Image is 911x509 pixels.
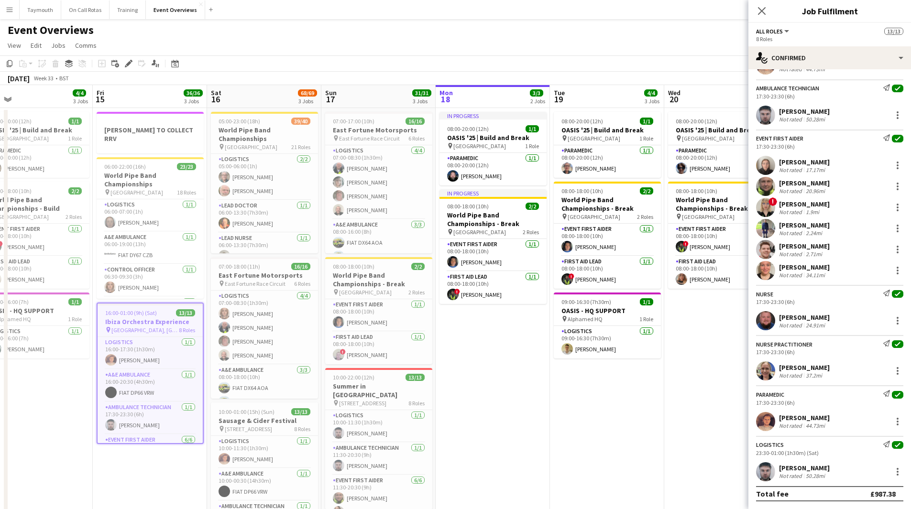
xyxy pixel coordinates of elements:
[406,374,425,381] span: 13/13
[439,189,547,304] div: In progress08:00-18:00 (10h)2/2World Pipe Band Championships - Break [GEOGRAPHIC_DATA]2 RolesEven...
[411,263,425,270] span: 2/2
[779,221,830,229] div: [PERSON_NAME]
[179,326,195,334] span: 8 Roles
[667,94,681,105] span: 20
[97,297,204,357] app-card-role: Event First Aider3/3
[408,135,425,142] span: 6 Roles
[554,145,661,178] app-card-role: Paramedic1/108:00-20:00 (12h)[PERSON_NAME]
[568,135,620,142] span: [GEOGRAPHIC_DATA]
[804,116,827,123] div: 50.28mi
[291,263,310,270] span: 16/16
[32,75,55,82] span: Week 33
[644,89,658,97] span: 4/4
[640,298,653,305] span: 1/1
[111,326,179,334] span: [GEOGRAPHIC_DATA], [GEOGRAPHIC_DATA]
[779,242,830,250] div: [PERSON_NAME]
[339,135,400,142] span: East Fortune Race Circuit
[569,273,574,279] span: !
[447,203,489,210] span: 08:00-18:00 (10h)
[211,291,318,365] app-card-role: Logistics4/407:00-08:30 (1h30m)[PERSON_NAME][PERSON_NAME][PERSON_NAME][PERSON_NAME]
[68,315,82,323] span: 1 Role
[530,89,543,97] span: 3/3
[211,271,318,280] h3: East Fortune Motorsports
[779,363,830,372] div: [PERSON_NAME]
[439,271,547,304] app-card-role: First Aid Lead1/108:00-18:00 (10h)![PERSON_NAME]
[184,89,203,97] span: 36/36
[640,187,653,195] span: 2/2
[66,213,82,220] span: 2 Roles
[804,187,827,195] div: 20.96mi
[554,292,661,358] div: 09:00-16:30 (7h30m)1/1OASIS - HQ SUPPORT Alphamed HQ1 RoleLogistics1/109:00-16:30 (7h30m)[PERSON_...
[298,97,317,105] div: 3 Jobs
[8,41,21,50] span: View
[779,250,804,258] div: Not rated
[406,118,425,125] span: 16/16
[676,187,717,195] span: 08:00-18:00 (10h)
[676,118,717,125] span: 08:00-20:00 (12h)
[554,112,661,178] div: 08:00-20:00 (12h)1/1OASIS '25 | Build and Break [GEOGRAPHIC_DATA]1 RoleParamedic1/108:00-20:00 (1...
[779,313,830,322] div: [PERSON_NAME]
[779,472,804,479] div: Not rated
[211,365,318,425] app-card-role: A&E Ambulance3/308:00-18:00 (10h)FIAT DX64 AOAFIAT DX65 AAK
[554,182,661,289] div: 08:00-18:00 (10h)2/2World Pipe Band Championships - Break [GEOGRAPHIC_DATA]2 RolesEvent First Aid...
[568,213,620,220] span: [GEOGRAPHIC_DATA]
[325,257,432,364] app-job-card: 08:00-18:00 (10h)2/2World Pipe Band Championships - Break [GEOGRAPHIC_DATA]2 RolesEvent First Aid...
[779,65,804,73] div: Not rated
[97,157,204,299] app-job-card: 06:00-22:00 (16h)23/23World Pipe Band Championships [GEOGRAPHIC_DATA]18 RolesLogistics1/106:00-07...
[668,112,775,178] app-job-card: 08:00-20:00 (12h)1/1OASIS '25 | Build and Break [GEOGRAPHIC_DATA]1 RoleParamedic1/108:00-20:00 (1...
[146,0,205,19] button: Event Overviews
[779,372,804,379] div: Not rated
[298,89,317,97] span: 68/69
[68,298,82,305] span: 1/1
[554,88,565,97] span: Tue
[73,89,86,97] span: 4/4
[640,118,653,125] span: 1/1
[95,94,104,105] span: 15
[20,0,61,19] button: Taymouth
[779,158,830,166] div: [PERSON_NAME]
[523,228,539,236] span: 2 Roles
[219,263,260,270] span: 07:00-18:00 (11h)
[47,39,69,52] a: Jobs
[110,189,163,196] span: [GEOGRAPHIC_DATA]
[779,200,830,208] div: [PERSON_NAME]
[177,163,196,170] span: 23/23
[340,349,346,355] span: !
[73,97,88,105] div: 3 Jobs
[97,264,204,297] app-card-role: Control Officer1/106:30-09:30 (3h)[PERSON_NAME]
[439,239,547,271] app-card-role: Event First Aider1/108:00-18:00 (10h)[PERSON_NAME]
[438,94,453,105] span: 18
[447,125,489,132] span: 08:00-20:00 (12h)
[804,65,827,73] div: 44.73mi
[668,256,775,289] app-card-role: First Aid Lead1/108:00-18:00 (10h)[PERSON_NAME]
[804,166,827,173] div: 17.17mi
[97,126,204,143] h3: [PERSON_NAME] TO COLLECT RRV
[68,135,82,142] span: 1 Role
[219,408,274,415] span: 10:00-01:00 (15h) (Sun)
[68,187,82,195] span: 2/2
[211,126,318,143] h3: World Pipe Band Championships
[97,199,204,232] app-card-role: Logistics1/106:00-07:00 (1h)[PERSON_NAME]
[31,41,42,50] span: Edit
[668,126,775,134] h3: OASIS '25 | Build and Break
[97,303,204,444] div: 16:00-01:00 (9h) (Sat)13/13Ibiza Orchestra Experience [GEOGRAPHIC_DATA], [GEOGRAPHIC_DATA]8 Roles...
[97,112,204,153] app-job-card: [PERSON_NAME] TO COLLECT RRV
[325,382,432,399] h3: Summer in [GEOGRAPHIC_DATA]
[98,337,203,369] app-card-role: Logistics1/116:00-17:30 (1h30m)[PERSON_NAME]
[8,74,30,83] div: [DATE]
[325,145,432,219] app-card-role: Logistics4/407:00-08:30 (1h30m)[PERSON_NAME][PERSON_NAME][PERSON_NAME][PERSON_NAME]
[454,289,460,294] span: !
[439,211,547,228] h3: World Pipe Band Championships - Break
[98,317,203,326] h3: Ibiza Orchestra Experience
[756,489,789,498] div: Total fee
[779,166,804,173] div: Not rated
[554,224,661,256] app-card-role: Event First Aider1/108:00-18:00 (10h)[PERSON_NAME]
[668,182,775,289] app-job-card: 08:00-18:00 (10h)2/2World Pipe Band Championships - Break [GEOGRAPHIC_DATA]2 RolesEvent First Aid...
[756,85,819,92] div: Ambulance Technician
[209,94,221,105] span: 16
[211,468,318,501] app-card-role: A&E Ambulance1/110:00-00:30 (14h30m)FIAT DP66 VRW
[779,187,804,195] div: Not rated
[211,200,318,233] app-card-role: Lead Doctor1/106:00-13:30 (7h30m)[PERSON_NAME]
[756,348,903,356] div: 17:30-23:30 (6h)
[756,341,812,348] div: Nurse Practitioner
